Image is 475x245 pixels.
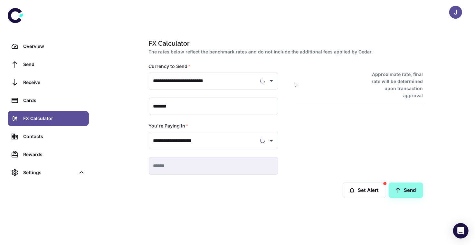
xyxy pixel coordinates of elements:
[8,39,89,54] a: Overview
[389,183,423,198] a: Send
[8,165,89,180] div: Settings
[8,147,89,162] a: Rewards
[23,169,75,176] div: Settings
[449,6,462,19] button: J
[149,123,189,129] label: You're Paying In
[8,75,89,90] a: Receive
[8,57,89,72] a: Send
[343,183,386,198] button: Set Alert
[365,71,423,99] h6: Approximate rate, final rate will be determined upon transaction approval
[23,151,85,158] div: Rewards
[267,136,276,145] button: Open
[8,93,89,108] a: Cards
[23,97,85,104] div: Cards
[23,43,85,50] div: Overview
[23,61,85,68] div: Send
[23,115,85,122] div: FX Calculator
[149,63,191,70] label: Currency to Send
[8,111,89,126] a: FX Calculator
[23,79,85,86] div: Receive
[8,129,89,144] a: Contacts
[23,133,85,140] div: Contacts
[453,223,469,239] div: Open Intercom Messenger
[267,76,276,85] button: Open
[149,39,421,48] h1: FX Calculator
